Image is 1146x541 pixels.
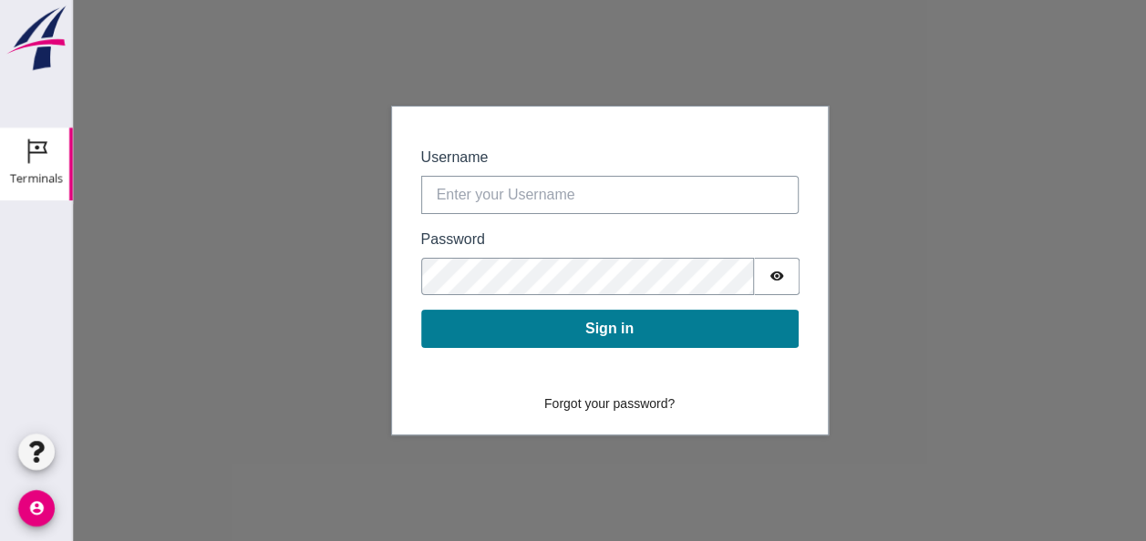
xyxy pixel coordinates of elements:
label: Password [348,229,726,250]
input: Enter your Username [348,176,726,214]
label: Username [348,147,726,168]
button: Sign in [348,310,726,348]
button: Forgot your password? [459,388,614,420]
button: Show password [681,258,727,295]
img: logo-small.a267ee39.svg [4,5,69,72]
div: Terminals [10,172,63,184]
i: account_circle [18,490,55,526]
